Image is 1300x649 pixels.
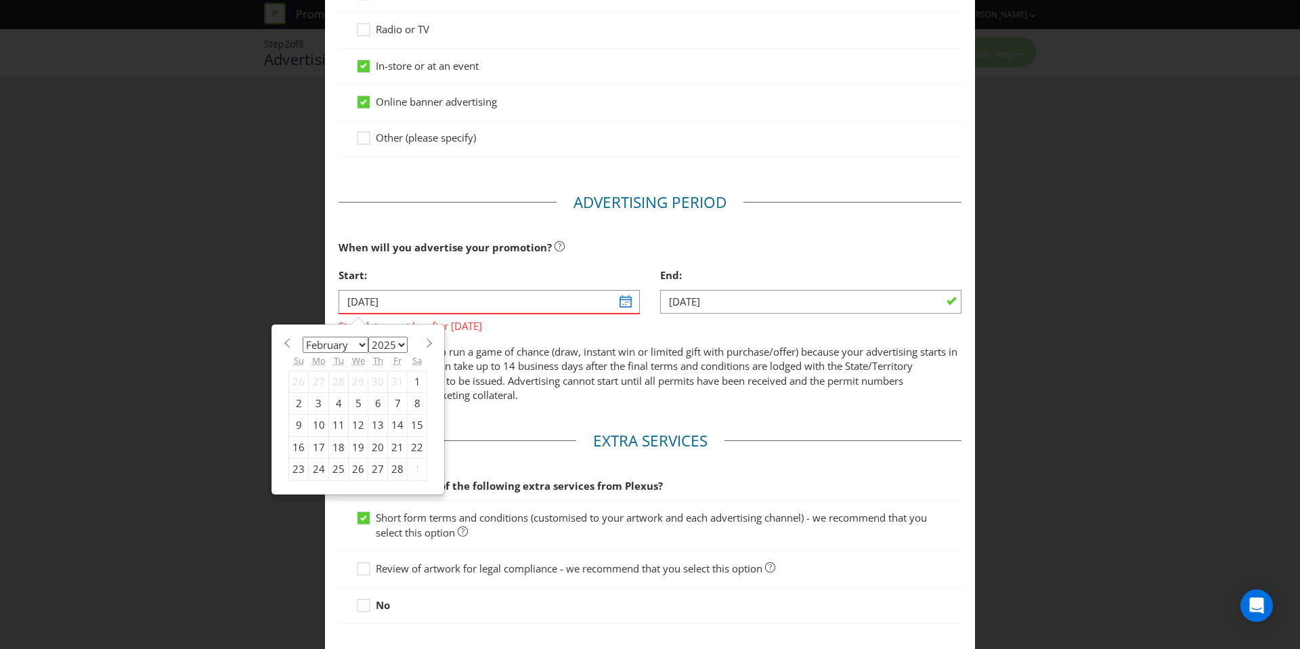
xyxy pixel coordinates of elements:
div: End: [660,261,961,289]
div: 1 [408,459,427,480]
div: 26 [349,459,368,480]
div: 13 [368,415,388,436]
abbr: Monday [312,354,326,367]
div: 28 [329,371,349,392]
div: 31 [388,371,408,392]
abbr: Saturday [412,354,422,367]
div: 9 [289,415,309,436]
div: 25 [329,459,349,480]
div: 20 [368,436,388,458]
div: 28 [388,459,408,480]
div: 12 [349,415,368,436]
span: Short form terms and conditions (customised to your artwork and each advertising channel) - we re... [376,511,927,539]
div: 29 [349,371,368,392]
div: 27 [309,371,329,392]
div: 19 [349,436,368,458]
span: Start date must be after [DATE] [339,314,640,334]
div: 7 [388,392,408,414]
div: 5 [349,392,368,414]
div: 4 [329,392,349,414]
div: 1 [408,371,427,392]
div: 18 [329,436,349,458]
div: 6 [368,392,388,414]
legend: Extra Services [576,430,724,452]
div: 16 [289,436,309,458]
div: 21 [388,436,408,458]
abbr: Tuesday [334,354,344,367]
div: 30 [368,371,388,392]
div: 24 [309,459,329,480]
abbr: Wednesday [352,354,365,367]
span: Radio or TV [376,22,429,36]
abbr: Thursday [373,354,383,367]
span: Online banner advertising [376,95,497,108]
span: Other (please specify) [376,131,476,144]
div: 2 [289,392,309,414]
div: 26 [289,371,309,392]
legend: Advertising Period [557,192,743,213]
div: 14 [388,415,408,436]
abbr: Friday [393,354,402,367]
div: Open Intercom Messenger [1240,589,1273,622]
div: 10 [309,415,329,436]
span: Review of artwork for legal compliance - we recommend that you select this option [376,562,762,575]
div: 15 [408,415,427,436]
div: Start: [339,261,640,289]
input: DD/MM/YY [660,290,961,314]
abbr: Sunday [294,354,304,367]
div: 8 [408,392,427,414]
div: 17 [309,436,329,458]
div: 23 [289,459,309,480]
span: In-store or at an event [376,59,479,72]
span: Would you like any of the following extra services from Plexus? [339,479,663,493]
input: DD/MM/YY [339,290,640,314]
span: When will you advertise your promotion? [339,240,552,254]
p: You may not be able to run a game of chance (draw, instant win or limited gift with purchase/offe... [339,345,961,403]
strong: No [376,598,390,612]
div: 27 [368,459,388,480]
div: 11 [329,415,349,436]
div: 3 [309,392,329,414]
div: 22 [408,436,427,458]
